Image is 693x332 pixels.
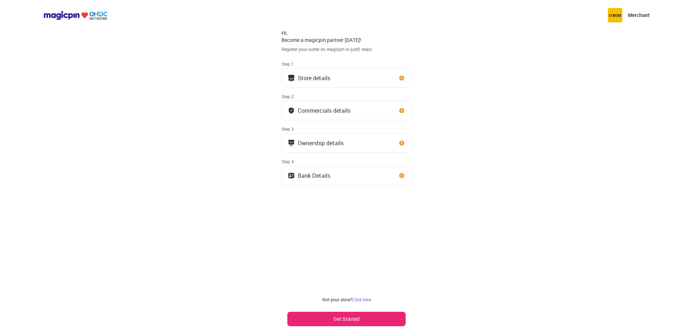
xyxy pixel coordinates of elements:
[282,126,411,132] div: Step 3
[322,297,352,302] span: Not your store?
[398,172,405,179] img: clock_icon_new.67dbf243.svg
[282,29,411,43] div: Hi, Become a magicpin partner [DATE]!
[282,166,411,185] button: Bank Details
[43,10,108,20] img: ondc-logo-new-small.8a59708e.svg
[288,172,295,179] img: ownership_icon.37569ceb.svg
[282,61,411,67] div: Step 1
[282,68,411,88] button: Store details
[298,109,350,112] div: Commercials details
[298,174,330,177] div: Bank Details
[298,76,330,80] div: Store details
[398,107,405,114] img: clock_icon_new.67dbf243.svg
[628,12,650,19] p: Merchant
[282,133,411,153] button: Ownership details
[288,107,295,114] img: bank_details_tick.fdc3558c.svg
[288,74,295,82] img: storeIcon.9b1f7264.svg
[608,8,622,22] img: circus.b677b59b.png
[282,101,411,120] button: Commercials details
[287,312,406,326] button: Get Started
[288,139,295,147] img: commercials_icon.983f7837.svg
[352,297,371,302] a: Click here
[282,94,411,99] div: Step 2
[282,159,411,164] div: Step 4
[398,139,405,147] img: clock_icon_new.67dbf243.svg
[282,46,411,52] div: Register your outlet on magicpin in just 5 steps
[398,74,405,82] img: clock_icon_new.67dbf243.svg
[298,141,344,145] div: Ownership details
